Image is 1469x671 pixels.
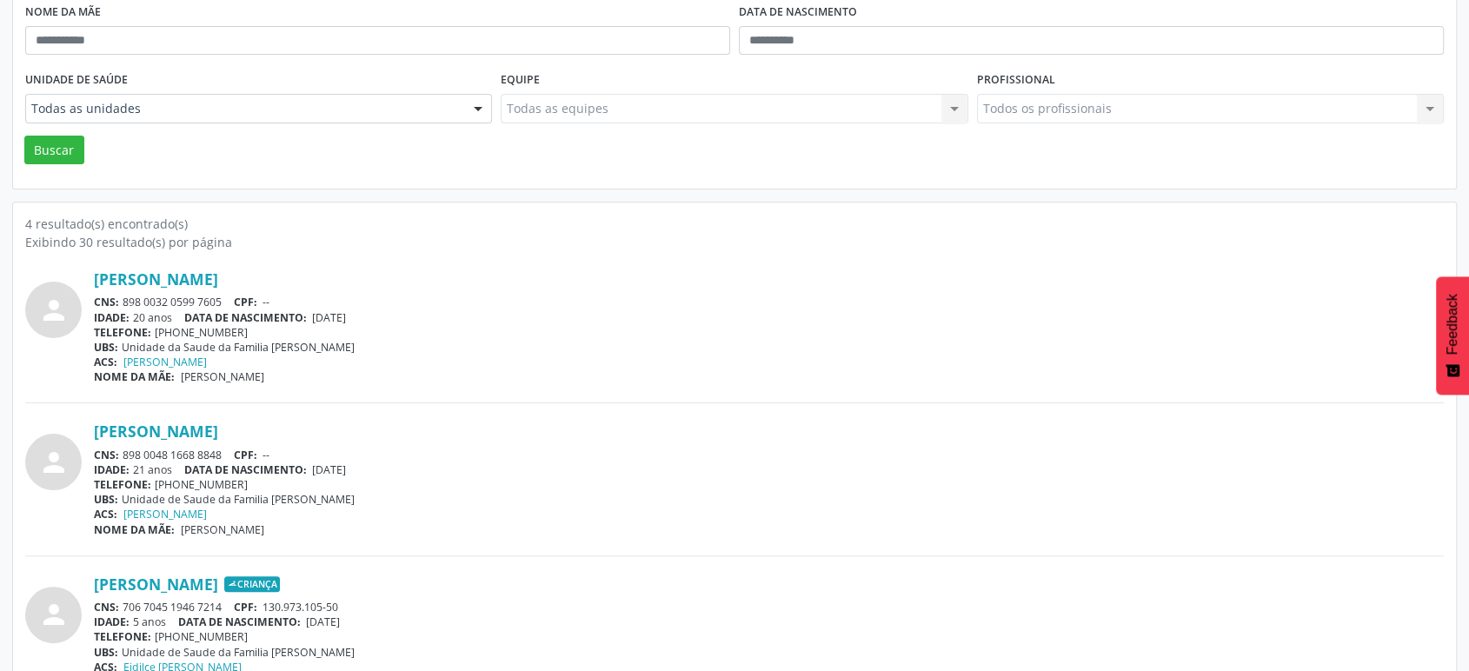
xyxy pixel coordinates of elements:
[94,325,1444,340] div: [PHONE_NUMBER]
[1445,294,1460,355] span: Feedback
[24,136,84,165] button: Buscar
[234,600,257,615] span: CPF:
[94,295,1444,309] div: 898 0032 0599 7605
[38,295,70,326] i: person
[94,615,1444,629] div: 5 anos
[94,448,119,462] span: CNS:
[94,477,151,492] span: TELEFONE:
[94,492,118,507] span: UBS:
[181,522,264,537] span: [PERSON_NAME]
[263,295,269,309] span: --
[94,522,175,537] span: NOME DA MÃE:
[94,462,130,477] span: IDADE:
[94,600,1444,615] div: 706 7045 1946 7214
[94,575,218,594] a: [PERSON_NAME]
[306,615,340,629] span: [DATE]
[94,310,130,325] span: IDADE:
[38,447,70,478] i: person
[312,462,346,477] span: [DATE]
[1436,276,1469,395] button: Feedback - Mostrar pesquisa
[234,295,257,309] span: CPF:
[94,269,218,289] a: [PERSON_NAME]
[224,576,280,592] span: Criança
[123,507,207,522] a: [PERSON_NAME]
[94,310,1444,325] div: 20 anos
[25,215,1444,233] div: 4 resultado(s) encontrado(s)
[94,629,151,644] span: TELEFONE:
[977,67,1055,94] label: Profissional
[263,448,269,462] span: --
[94,492,1444,507] div: Unidade de Saude da Familia [PERSON_NAME]
[312,310,346,325] span: [DATE]
[94,340,118,355] span: UBS:
[94,645,1444,660] div: Unidade de Saude da Familia [PERSON_NAME]
[184,310,307,325] span: DATA DE NASCIMENTO:
[94,355,117,369] span: ACS:
[94,448,1444,462] div: 898 0048 1668 8848
[501,67,540,94] label: Equipe
[234,448,257,462] span: CPF:
[94,507,117,522] span: ACS:
[178,615,301,629] span: DATA DE NASCIMENTO:
[94,645,118,660] span: UBS:
[123,355,207,369] a: [PERSON_NAME]
[94,325,151,340] span: TELEFONE:
[94,462,1444,477] div: 21 anos
[94,340,1444,355] div: Unidade da Saude da Familia [PERSON_NAME]
[31,100,456,117] span: Todas as unidades
[181,369,264,384] span: [PERSON_NAME]
[184,462,307,477] span: DATA DE NASCIMENTO:
[94,600,119,615] span: CNS:
[263,600,338,615] span: 130.973.105-50
[94,295,119,309] span: CNS:
[94,629,1444,644] div: [PHONE_NUMBER]
[94,615,130,629] span: IDADE:
[25,67,128,94] label: Unidade de saúde
[94,477,1444,492] div: [PHONE_NUMBER]
[25,233,1444,251] div: Exibindo 30 resultado(s) por página
[94,369,175,384] span: NOME DA MÃE:
[94,422,218,441] a: [PERSON_NAME]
